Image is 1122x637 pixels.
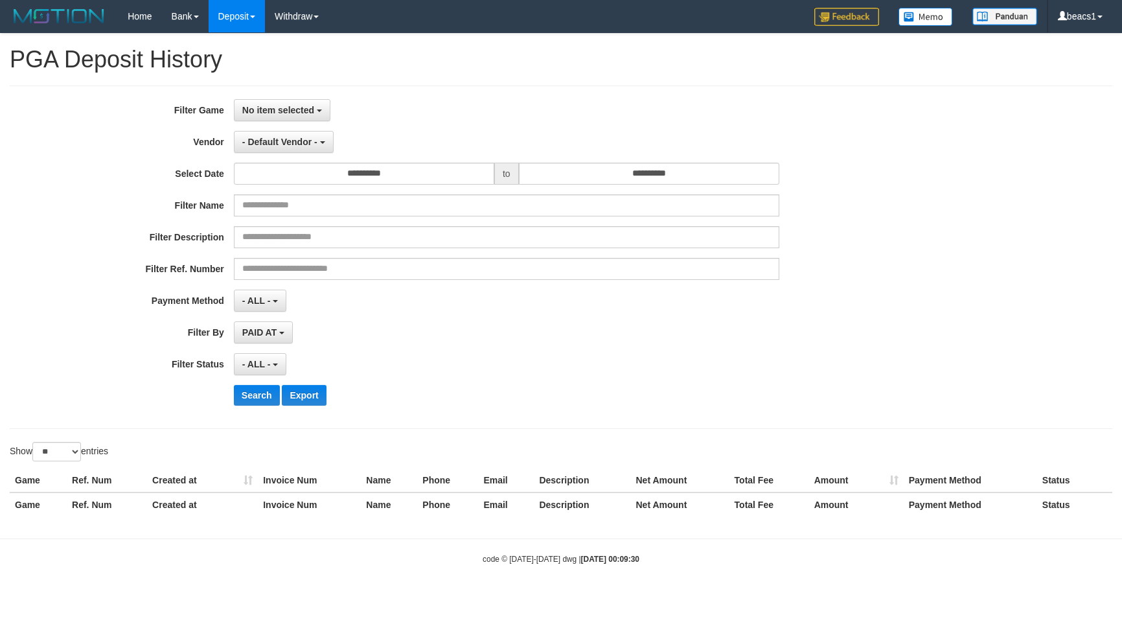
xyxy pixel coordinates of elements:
th: Name [361,492,417,516]
button: Export [282,385,326,406]
button: No item selected [234,99,330,121]
th: Game [10,492,67,516]
th: Payment Method [904,469,1037,492]
th: Description [534,492,630,516]
span: to [494,163,519,185]
th: Phone [417,469,478,492]
th: Net Amount [631,469,729,492]
th: Total Fee [729,469,809,492]
th: Name [361,469,417,492]
img: Feedback.jpg [814,8,879,26]
label: Show entries [10,442,108,461]
img: MOTION_logo.png [10,6,108,26]
span: No item selected [242,105,314,115]
small: code © [DATE]-[DATE] dwg | [483,555,639,564]
img: panduan.png [972,8,1037,25]
th: Ref. Num [67,492,147,516]
th: Phone [417,492,478,516]
th: Game [10,469,67,492]
th: Email [478,492,534,516]
strong: [DATE] 00:09:30 [581,555,639,564]
span: - Default Vendor - [242,137,317,147]
select: Showentries [32,442,81,461]
th: Net Amount [631,492,729,516]
span: - ALL - [242,359,271,369]
th: Description [534,469,630,492]
th: Created at [147,469,258,492]
th: Email [478,469,534,492]
button: PAID AT [234,321,293,343]
button: - ALL - [234,353,286,375]
th: Ref. Num [67,469,147,492]
th: Payment Method [904,492,1037,516]
th: Invoice Num [258,469,361,492]
button: Search [234,385,280,406]
th: Status [1037,492,1112,516]
th: Amount [809,492,904,516]
span: PAID AT [242,327,277,338]
button: - Default Vendor - [234,131,334,153]
span: - ALL - [242,295,271,306]
th: Total Fee [729,492,809,516]
th: Invoice Num [258,492,361,516]
th: Amount [809,469,904,492]
th: Status [1037,469,1112,492]
th: Created at [147,492,258,516]
button: - ALL - [234,290,286,312]
h1: PGA Deposit History [10,47,1112,73]
img: Button%20Memo.svg [899,8,953,26]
